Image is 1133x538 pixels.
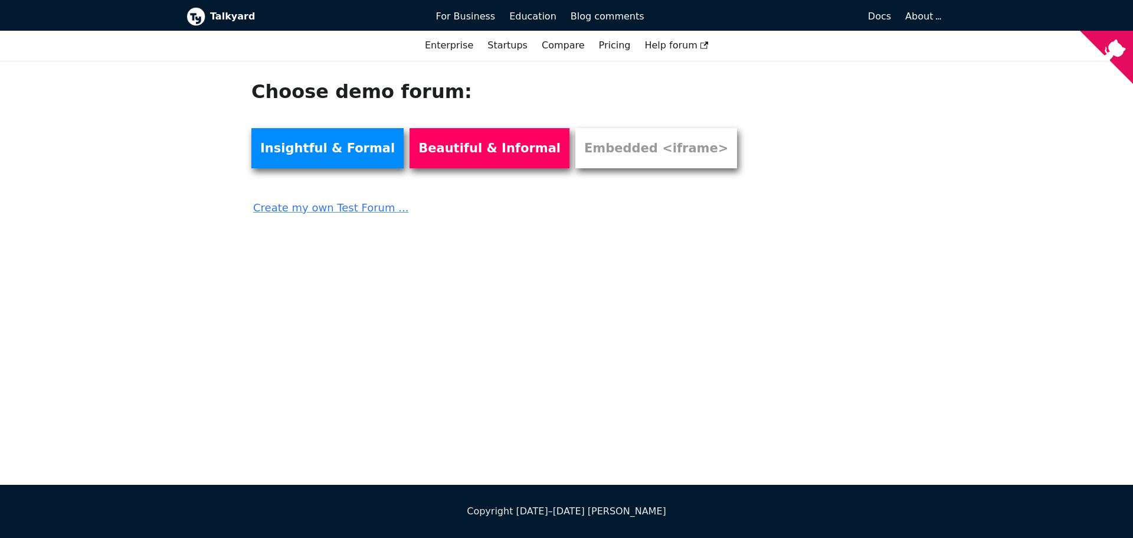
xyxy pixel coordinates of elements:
a: For Business [429,6,503,27]
span: Education [509,11,556,22]
b: Talkyard [210,9,420,24]
span: Docs [868,11,891,22]
a: Embedded <iframe> [575,128,737,168]
h1: Choose demo forum: [251,80,752,103]
a: Education [502,6,564,27]
a: Help forum [637,35,715,56]
a: Enterprise [418,35,480,56]
a: Create my own Test Forum ... [251,191,752,217]
span: Help forum [644,40,708,51]
a: Talkyard logoTalkyard [186,7,420,26]
img: Talkyard logo [186,7,205,26]
span: For Business [436,11,496,22]
span: Blog comments [571,11,644,22]
a: Startups [480,35,535,56]
a: Beautiful & Informal [410,128,569,168]
a: Docs [651,6,899,27]
div: Copyright [DATE]–[DATE] [PERSON_NAME] [186,504,947,519]
a: Blog comments [564,6,651,27]
a: About [905,11,939,22]
a: Pricing [592,35,638,56]
a: Compare [542,40,585,51]
a: Insightful & Formal [251,128,404,168]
